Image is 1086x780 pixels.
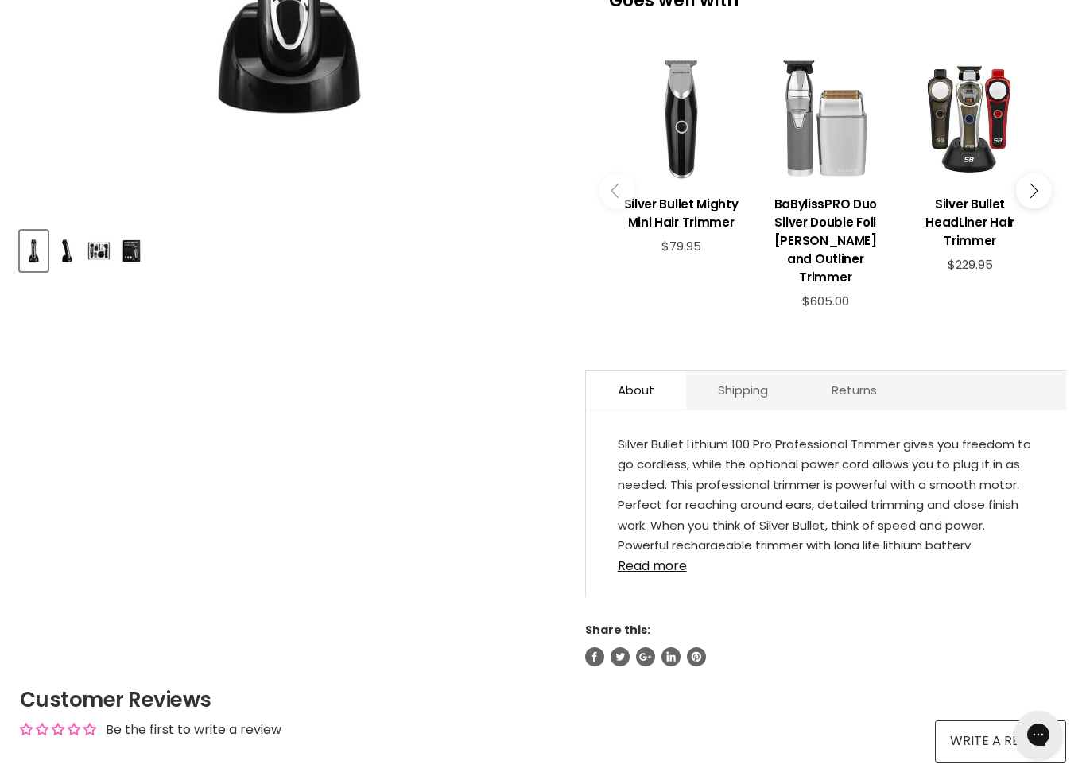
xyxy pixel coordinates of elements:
img: Silver Bullet Lithium 100 Pro Hair Trimmer [119,232,144,270]
a: Read more [618,549,1034,573]
span: $229.95 [948,256,993,273]
button: Silver Bullet Lithium 100 Pro Hair Trimmer [85,231,113,271]
span: $605.00 [802,293,849,309]
aside: Share this: [585,623,1066,666]
iframe: Gorgias live chat messenger [1006,705,1070,764]
img: Silver Bullet Lithium 100 Pro Hair Trimmer [87,232,111,270]
li: Powerful rechargeable trimmer with long life lithium battery [618,535,1034,556]
button: Silver Bullet Lithium 100 Pro Hair Trimmer [20,231,48,271]
a: About [586,371,686,409]
a: Write a review [935,720,1066,762]
div: Product thumbnails [17,226,561,271]
h3: BaBylissPRO Duo Silver Double Foil [PERSON_NAME] and Outliner Trimmer [761,195,890,286]
h2: Customer Reviews [20,685,1066,714]
div: Silver Bullet Lithium 100 Pro Professional Trimmer gives you freedom to go cordless, while the op... [618,434,1034,549]
a: View product:Silver Bullet Mighty Mini Hair Trimmer [617,183,746,239]
span: $79.95 [661,238,701,254]
div: Be the first to write a review [106,721,281,739]
div: Average rating is 0.00 stars [20,720,96,739]
button: Silver Bullet Lithium 100 Pro Hair Trimmer [52,231,80,271]
h3: Silver Bullet HeadLiner Hair Trimmer [906,195,1034,250]
img: Silver Bullet Lithium 100 Pro Hair Trimmer [54,232,79,270]
img: Silver Bullet Lithium 100 Pro Hair Trimmer [21,232,46,270]
a: View product:BaBylissPRO Duo Silver Double Foil Shaver and Outliner Trimmer [761,183,890,294]
button: Silver Bullet Lithium 100 Pro Hair Trimmer [118,231,145,271]
a: Returns [800,371,909,409]
a: Shipping [686,371,800,409]
span: Share this: [585,622,650,638]
h3: Silver Bullet Mighty Mini Hair Trimmer [617,195,746,231]
a: View product:Silver Bullet HeadLiner Hair Trimmer [906,183,1034,258]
